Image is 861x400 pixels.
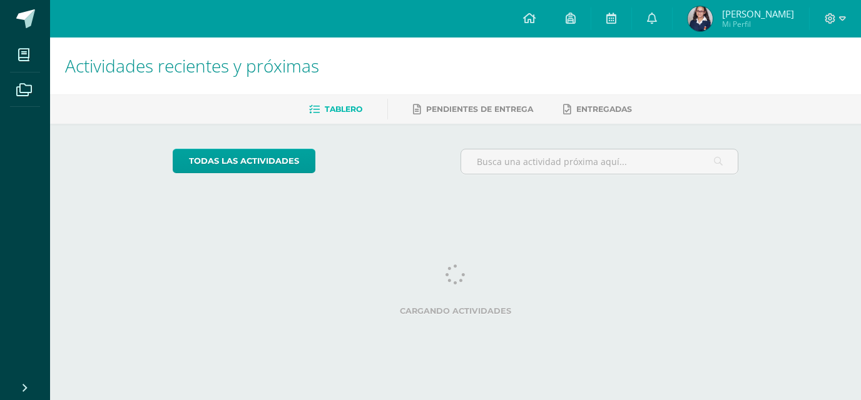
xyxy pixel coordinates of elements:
[413,99,533,119] a: Pendientes de entrega
[576,104,632,114] span: Entregadas
[461,149,738,174] input: Busca una actividad próxima aquí...
[173,149,315,173] a: todas las Actividades
[173,306,739,316] label: Cargando actividades
[426,104,533,114] span: Pendientes de entrega
[309,99,362,119] a: Tablero
[325,104,362,114] span: Tablero
[563,99,632,119] a: Entregadas
[722,19,794,29] span: Mi Perfil
[722,7,794,20] span: [PERSON_NAME]
[65,54,319,77] span: Actividades recientes y próximas
[688,6,713,31] img: dd25d38a0bfc172cd6e51b0a86eadcfc.png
